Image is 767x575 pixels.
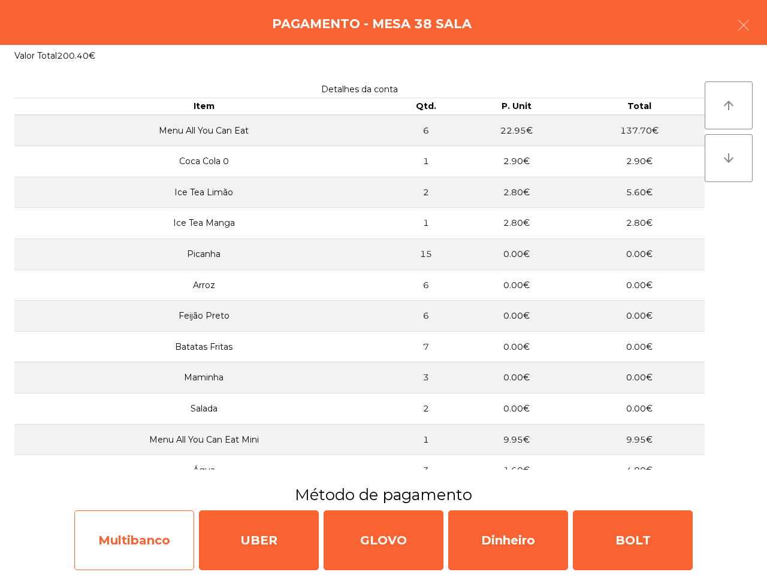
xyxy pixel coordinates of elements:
td: Menu All You Can Eat [14,115,394,146]
td: Picanha [14,239,394,270]
td: 2.90€ [574,146,705,177]
th: P. Unit [459,98,575,115]
td: Salada [14,393,394,424]
td: 2.80€ [459,208,575,239]
td: 0.00€ [574,393,705,424]
td: 9.95€ [574,424,705,455]
h4: Pagamento - Mesa 38 Sala [272,15,472,33]
td: 137.70€ [574,115,705,146]
td: Coca Cola 0 [14,146,394,177]
td: Arroz [14,270,394,301]
th: Item [14,98,394,115]
td: Água [14,455,394,486]
div: GLOVO [324,510,443,570]
td: 6 [394,270,459,301]
td: 3 [394,455,459,486]
td: 2.80€ [459,177,575,208]
span: 200.40€ [57,50,95,61]
th: Total [574,98,705,115]
td: 1.60€ [459,455,575,486]
div: UBER [199,510,319,570]
td: 0.00€ [574,331,705,362]
h3: Método de pagamento [9,484,758,506]
button: arrow_downward [705,134,753,182]
td: 2.80€ [574,208,705,239]
i: arrow_upward [721,98,736,113]
td: Maminha [14,362,394,394]
td: 0.00€ [574,270,705,301]
td: 0.00€ [459,393,575,424]
td: Ice Tea Manga [14,208,394,239]
div: Multibanco [74,510,194,570]
td: 0.00€ [459,362,575,394]
td: 15 [394,239,459,270]
td: 3 [394,362,459,394]
td: 4.80€ [574,455,705,486]
td: 22.95€ [459,115,575,146]
td: 7 [394,331,459,362]
td: Feijão Preto [14,301,394,332]
td: 9.95€ [459,424,575,455]
td: 6 [394,301,459,332]
td: Ice Tea Limão [14,177,394,208]
td: 0.00€ [459,331,575,362]
td: Batatas Fritas [14,331,394,362]
td: 1 [394,146,459,177]
td: Menu All You Can Eat Mini [14,424,394,455]
span: Valor Total [14,50,57,61]
div: BOLT [573,510,693,570]
div: Dinheiro [448,510,568,570]
td: 0.00€ [459,239,575,270]
td: 1 [394,424,459,455]
td: 2.90€ [459,146,575,177]
td: 0.00€ [574,362,705,394]
span: Detalhes da conta [321,84,398,95]
td: 5.60€ [574,177,705,208]
i: arrow_downward [721,151,736,165]
td: 0.00€ [574,301,705,332]
td: 2 [394,393,459,424]
td: 1 [394,208,459,239]
td: 6 [394,115,459,146]
td: 0.00€ [459,270,575,301]
td: 0.00€ [459,301,575,332]
td: 2 [394,177,459,208]
th: Qtd. [394,98,459,115]
td: 0.00€ [574,239,705,270]
button: arrow_upward [705,81,753,129]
